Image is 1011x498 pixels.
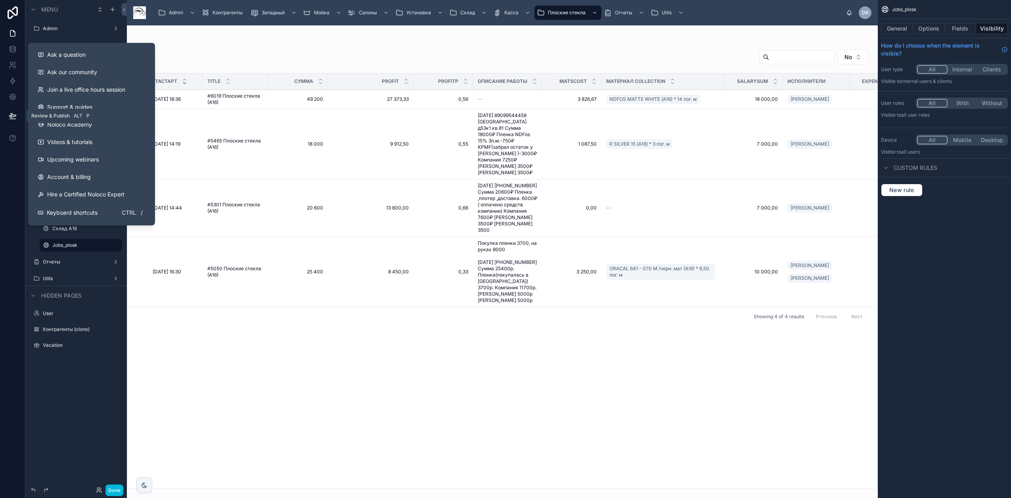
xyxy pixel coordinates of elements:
[754,313,804,320] span: Showing 4 of 4 results
[31,151,152,168] a: Upcoming webinars
[47,190,124,198] span: Hire a Certified Noloco Expert
[406,10,431,16] span: Установка
[862,78,895,85] span: ExpenseSum
[213,10,243,16] span: Контрагенты
[31,98,152,116] a: Support & guides
[478,78,527,85] span: Описание работы
[105,485,123,496] button: Done
[917,65,948,74] button: All
[31,186,152,203] button: Hire a Certified Noloco Expert
[881,78,1008,85] p: Visible to
[977,99,1007,108] button: Without
[948,99,977,108] button: With
[948,136,977,144] button: Mobile
[737,78,768,85] span: SalarySum
[248,6,301,20] a: Западный
[43,275,106,282] label: Utils
[43,342,117,348] label: Vacation
[47,209,98,217] span: Keyboard shortcuts
[886,187,917,194] span: New rule
[47,156,99,163] span: Upcoming webinars
[881,66,913,73] label: User type
[359,10,377,16] span: Салоны
[438,78,458,85] span: ProfitP
[894,164,937,172] span: Custom rules
[47,173,91,181] span: Account & billing
[41,292,82,300] span: Hidden pages
[382,78,399,85] span: Profit
[43,310,117,317] label: User
[43,326,117,333] label: Контрагенты (clone)
[862,10,869,16] span: DK
[601,6,648,20] a: Отчеты
[559,78,587,85] span: MatsCost
[133,6,146,19] img: App logo
[31,81,152,98] a: Join a live office hours session
[447,6,491,20] a: Склад
[901,112,930,118] span: All user roles
[43,259,106,265] label: Отчеты
[491,6,534,20] a: Касса
[787,78,825,85] span: Исполнители
[881,112,1008,118] p: Visible to
[47,51,86,59] span: Ask a question
[345,6,393,20] a: Салоны
[47,103,92,111] span: Support & guides
[148,78,177,85] span: ДатаСтарт
[121,208,137,217] span: Ctrl
[606,78,665,85] span: Материал collection
[52,225,117,232] a: Склад А16
[460,10,475,16] span: Склад
[504,10,519,16] span: Касса
[31,46,152,63] button: Ask a question
[31,203,152,222] button: Keyboard shortcutsCtrl/
[43,42,117,48] label: Контрагенты
[47,68,97,76] span: Ask our community
[662,10,672,16] span: Utils
[913,23,945,34] button: Options
[948,65,977,74] button: Internal
[648,6,687,20] a: Utils
[138,210,145,216] span: /
[262,10,285,16] span: Западный
[892,6,917,13] span: Jobs_plosk
[31,133,152,151] a: Videos & tutorials
[881,137,913,143] label: Device
[74,113,82,119] span: Alt
[169,10,183,16] span: Admin
[85,113,91,119] span: P
[548,10,586,16] span: Плоские стекла
[314,10,329,16] span: Мойка
[881,149,1008,155] p: Visible to
[881,100,913,106] label: User roles
[901,149,920,155] span: all users
[294,78,313,85] span: Сумма
[207,78,220,85] span: Title
[945,23,977,34] button: Fields
[47,86,125,94] span: Join a live office hours session
[43,25,106,32] label: Admin
[881,42,998,58] span: How do I choose when the element is visible?
[31,116,152,133] a: Noloco Academy
[976,23,1008,34] button: Visibility
[977,65,1007,74] button: Clients
[881,23,913,34] button: General
[917,99,948,108] button: All
[534,6,601,20] a: Плоские стекла
[41,6,58,13] span: Menu
[31,168,152,186] a: Account & billing
[52,242,117,248] label: Jobs_plosk
[615,10,632,16] span: Отчеты
[47,138,92,146] span: Videos & tutorials
[901,78,952,84] span: Internal users & clients
[881,184,923,196] button: New rule
[977,136,1007,144] button: Desktop
[199,6,248,20] a: Контрагенты
[301,6,345,20] a: Мойка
